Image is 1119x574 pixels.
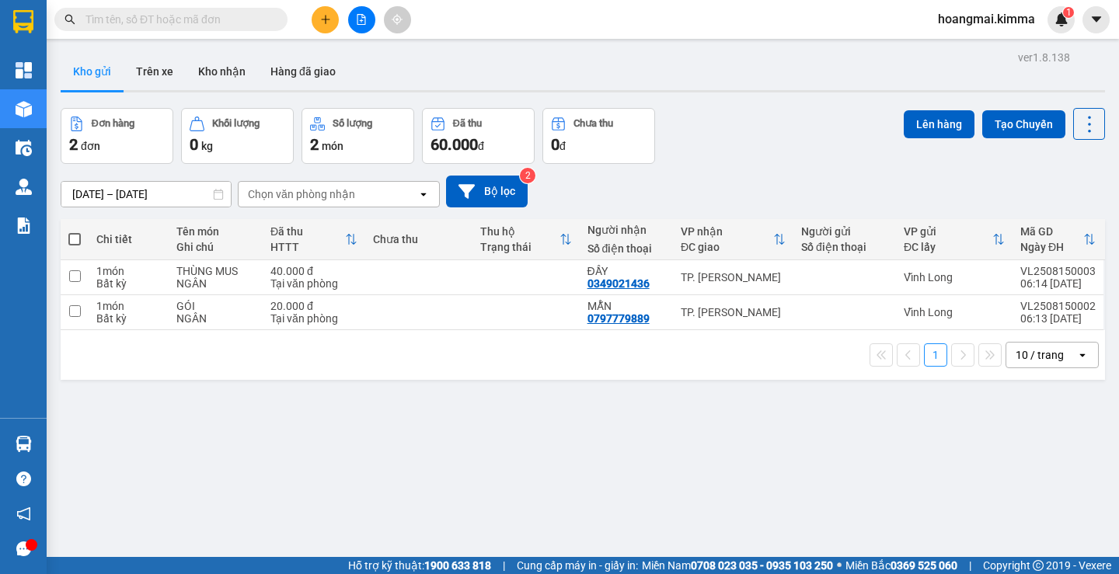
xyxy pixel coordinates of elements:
[587,312,650,325] div: 0797779889
[270,265,357,277] div: 40.000 đ
[480,225,559,238] div: Thu hộ
[1020,225,1083,238] div: Mã GD
[392,14,403,25] span: aim
[573,118,613,129] div: Chưa thu
[424,559,491,572] strong: 1900 633 818
[212,118,260,129] div: Khối lượng
[642,557,833,574] span: Miền Nam
[96,233,161,245] div: Chi tiết
[480,241,559,253] div: Trạng thái
[517,557,638,574] span: Cung cấp máy in - giấy in:
[320,14,331,25] span: plus
[96,300,161,312] div: 1 món
[837,562,842,569] span: ⚪️
[1033,560,1044,571] span: copyright
[61,53,124,90] button: Kho gửi
[181,108,294,164] button: Khối lượng0kg
[478,140,484,152] span: đ
[384,6,411,33] button: aim
[904,241,992,253] div: ĐC lấy
[417,188,430,200] svg: open
[312,6,339,33] button: plus
[1018,49,1070,66] div: ver 1.8.138
[1020,300,1096,312] div: VL2508150002
[587,300,665,312] div: MẪN
[681,225,773,238] div: VP nhận
[587,277,650,290] div: 0349021436
[1013,219,1103,260] th: Toggle SortBy
[64,14,75,25] span: search
[1020,277,1096,290] div: 06:14 [DATE]
[446,176,528,207] button: Bộ lọc
[176,241,255,253] div: Ghi chú
[16,101,32,117] img: warehouse-icon
[472,219,580,260] th: Toggle SortBy
[263,219,365,260] th: Toggle SortBy
[891,559,957,572] strong: 0369 525 060
[587,224,665,236] div: Người nhận
[373,233,465,245] div: Chưa thu
[176,277,255,290] div: NGÂN
[61,182,231,207] input: Select a date range.
[453,118,482,129] div: Đã thu
[559,140,566,152] span: đ
[431,135,478,154] span: 60.000
[16,541,31,556] span: message
[904,306,1005,318] div: Vĩnh Long
[13,10,33,33] img: logo-vxr
[270,300,357,312] div: 20.000 đ
[845,557,957,574] span: Miền Bắc
[551,135,559,154] span: 0
[16,471,31,486] span: question-circle
[1065,7,1071,18] span: 1
[1020,241,1083,253] div: Ngày ĐH
[96,312,161,325] div: Bất kỳ
[503,557,505,574] span: |
[16,217,32,234] img: solution-icon
[96,265,161,277] div: 1 món
[16,179,32,195] img: warehouse-icon
[248,186,355,202] div: Chọn văn phòng nhận
[896,219,1013,260] th: Toggle SortBy
[982,110,1065,138] button: Tạo Chuyến
[542,108,655,164] button: Chưa thu0đ
[176,225,255,238] div: Tên món
[176,312,255,325] div: NGÂN
[176,265,255,277] div: THÙNG MUS
[356,14,367,25] span: file-add
[681,306,786,318] div: TP. [PERSON_NAME]
[1063,7,1074,18] sup: 1
[1020,312,1096,325] div: 06:13 [DATE]
[904,225,992,238] div: VP gửi
[270,277,357,290] div: Tại văn phòng
[681,241,773,253] div: ĐC giao
[691,559,833,572] strong: 0708 023 035 - 0935 103 250
[16,140,32,156] img: warehouse-icon
[1089,12,1103,26] span: caret-down
[302,108,414,164] button: Số lượng2món
[926,9,1048,29] span: hoangmai.kimma
[422,108,535,164] button: Đã thu60.000đ
[969,557,971,574] span: |
[16,506,31,521] span: notification
[587,242,665,255] div: Số điện thoại
[1020,265,1096,277] div: VL2508150003
[904,110,974,138] button: Lên hàng
[587,265,665,277] div: ĐẦY
[801,225,888,238] div: Người gửi
[310,135,319,154] span: 2
[258,53,348,90] button: Hàng đã giao
[333,118,372,129] div: Số lượng
[322,140,343,152] span: món
[348,6,375,33] button: file-add
[270,312,357,325] div: Tại văn phòng
[190,135,198,154] span: 0
[201,140,213,152] span: kg
[348,557,491,574] span: Hỗ trợ kỹ thuật:
[1076,349,1089,361] svg: open
[520,168,535,183] sup: 2
[270,225,345,238] div: Đã thu
[904,271,1005,284] div: Vĩnh Long
[69,135,78,154] span: 2
[1082,6,1110,33] button: caret-down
